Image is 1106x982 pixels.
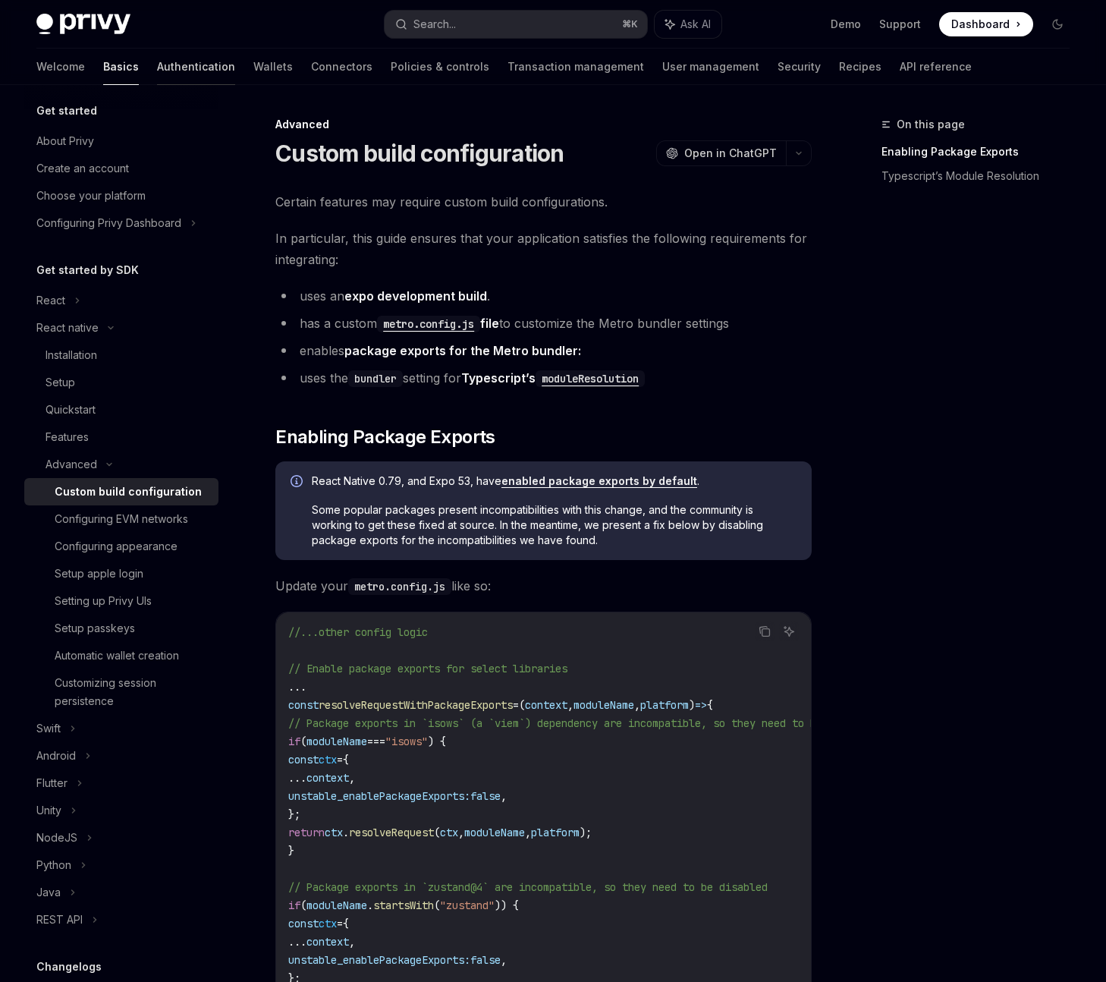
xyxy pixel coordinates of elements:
[275,367,812,389] li: uses the setting for
[306,735,367,748] span: moduleName
[306,935,349,949] span: context
[707,698,713,712] span: {
[348,370,403,387] code: bundler
[440,826,458,839] span: ctx
[55,647,179,665] div: Automatic wallet creation
[312,474,797,489] span: React Native 0.79, and Expo 53, have .
[337,753,343,766] span: =
[385,11,646,38] button: Search...⌘K
[55,565,143,583] div: Setup apple login
[662,49,759,85] a: User management
[275,117,812,132] div: Advanced
[36,747,76,765] div: Android
[470,953,501,967] span: false
[253,49,293,85] a: Wallets
[288,917,319,930] span: const
[531,826,580,839] span: platform
[900,49,972,85] a: API reference
[573,698,634,712] span: moduleName
[458,826,464,839] span: ,
[655,11,721,38] button: Ask AI
[373,899,434,912] span: startsWith
[391,49,489,85] a: Policies & controls
[288,789,470,803] span: unstable_enablePackageExports:
[36,774,68,792] div: Flutter
[46,455,97,474] div: Advanced
[344,288,487,304] a: expo development build
[501,953,507,967] span: ,
[300,899,306,912] span: (
[288,935,306,949] span: ...
[36,291,65,310] div: React
[36,159,129,178] div: Create an account
[622,18,638,30] span: ⌘ K
[275,313,812,334] li: has a custom to customize the Metro bundler settings
[343,753,349,766] span: {
[288,680,306,694] span: ...
[36,883,61,902] div: Java
[275,425,495,449] span: Enabling Package Exports
[349,826,434,839] span: resolveRequest
[36,829,77,847] div: NodeJS
[46,346,97,364] div: Installation
[24,615,218,642] a: Setup passkeys
[755,622,775,641] button: Copy the contents from the code block
[839,49,881,85] a: Recipes
[36,801,61,820] div: Unity
[36,214,181,232] div: Configuring Privy Dashboard
[343,917,349,930] span: {
[519,698,525,712] span: (
[536,370,645,387] code: moduleResolution
[337,917,343,930] span: =
[525,698,567,712] span: context
[24,505,218,533] a: Configuring EVM networks
[348,578,451,595] code: metro.config.js
[881,140,1082,164] a: Enabling Package Exports
[464,826,525,839] span: moduleName
[434,899,440,912] span: (
[36,187,146,205] div: Choose your platform
[680,17,711,32] span: Ask AI
[288,716,877,730] span: // Package exports in `isows` (a `viem`) dependency are incompatible, so they need to be disabled
[367,899,373,912] span: .
[349,771,355,785] span: ,
[501,474,697,488] a: enabled package exports by default
[461,370,645,386] a: Typescript’smoduleResolution
[275,228,812,270] span: In particular, this guide ensures that your application satisfies the following requirements for ...
[55,619,135,637] div: Setup passkeys
[157,49,235,85] a: Authentication
[367,735,385,748] span: ===
[275,575,812,596] span: Update your like so:
[311,49,372,85] a: Connectors
[46,428,89,446] div: Features
[36,132,94,150] div: About Privy
[1045,12,1070,36] button: Toggle dark mode
[288,753,319,766] span: const
[24,127,218,155] a: About Privy
[24,423,218,451] a: Features
[684,146,777,161] span: Open in ChatGPT
[288,698,319,712] span: const
[24,478,218,505] a: Custom build configuration
[275,191,812,212] span: Certain features may require custom build configurations.
[36,719,61,738] div: Swift
[349,935,355,949] span: ,
[312,502,797,548] span: Some popular packages present incompatibilities with this change, and the community is working to...
[507,49,644,85] a: Transaction management
[288,826,325,839] span: return
[897,115,965,134] span: On this page
[275,340,812,361] li: enables
[385,735,428,748] span: "isows"
[55,483,202,501] div: Custom build configuration
[46,373,75,392] div: Setup
[939,12,1033,36] a: Dashboard
[881,164,1082,188] a: Typescript’s Module Resolution
[24,533,218,560] a: Configuring appearance
[779,622,799,641] button: Ask AI
[513,698,519,712] span: =
[288,807,300,821] span: };
[879,17,921,32] a: Support
[24,182,218,209] a: Choose your platform
[275,285,812,307] li: uses an .
[288,880,768,894] span: // Package exports in `zustand@4` are incompatible, so they need to be disabled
